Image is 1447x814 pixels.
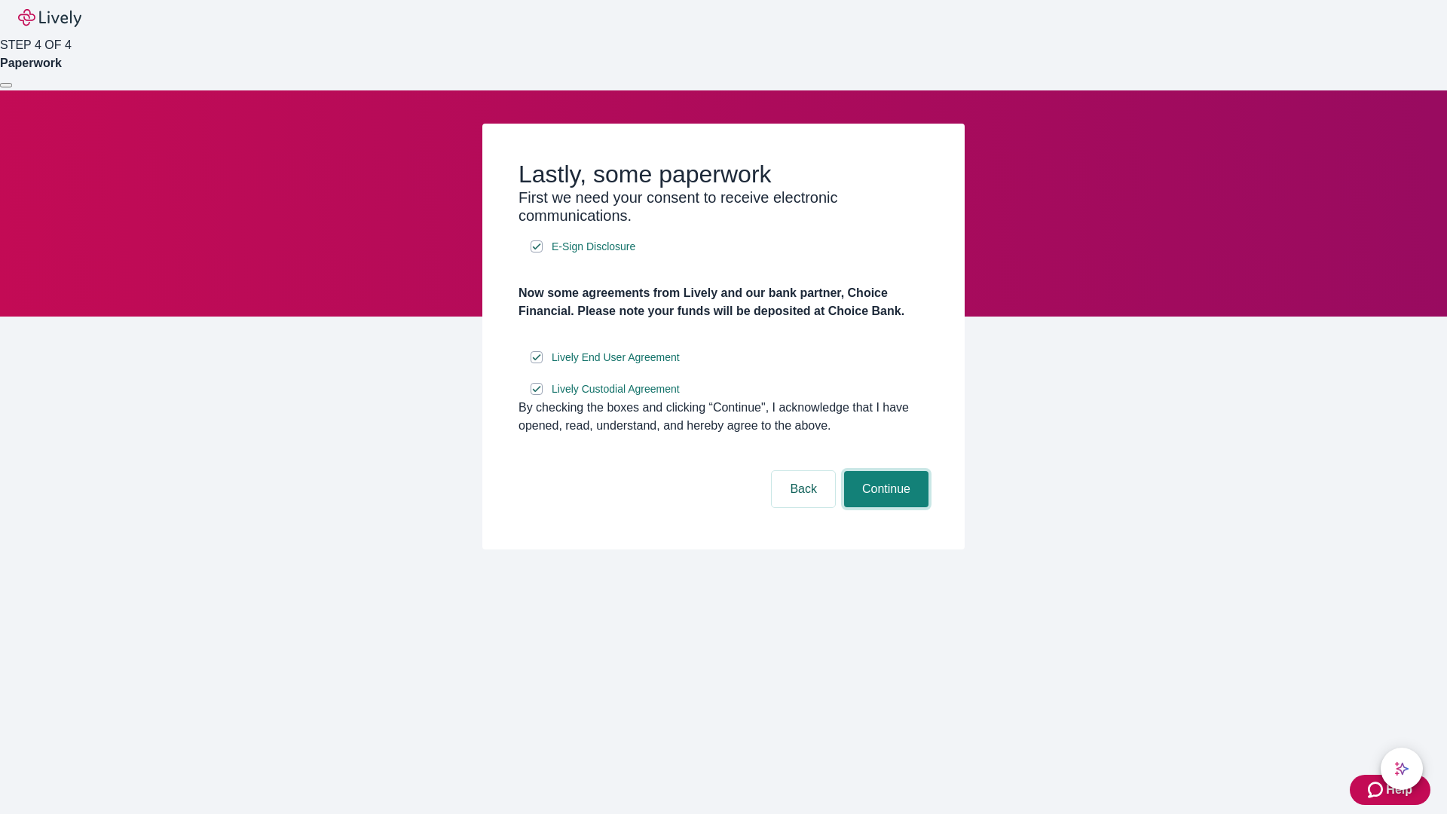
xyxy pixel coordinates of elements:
[1350,775,1430,805] button: Zendesk support iconHelp
[1381,748,1423,790] button: chat
[549,380,683,399] a: e-sign disclosure document
[18,9,81,27] img: Lively
[519,284,928,320] h4: Now some agreements from Lively and our bank partner, Choice Financial. Please note your funds wi...
[1386,781,1412,799] span: Help
[519,160,928,188] h2: Lastly, some paperwork
[552,381,680,397] span: Lively Custodial Agreement
[549,237,638,256] a: e-sign disclosure document
[772,471,835,507] button: Back
[519,399,928,435] div: By checking the boxes and clicking “Continue", I acknowledge that I have opened, read, understand...
[1394,761,1409,776] svg: Lively AI Assistant
[844,471,928,507] button: Continue
[552,239,635,255] span: E-Sign Disclosure
[519,188,928,225] h3: First we need your consent to receive electronic communications.
[552,350,680,366] span: Lively End User Agreement
[549,348,683,367] a: e-sign disclosure document
[1368,781,1386,799] svg: Zendesk support icon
